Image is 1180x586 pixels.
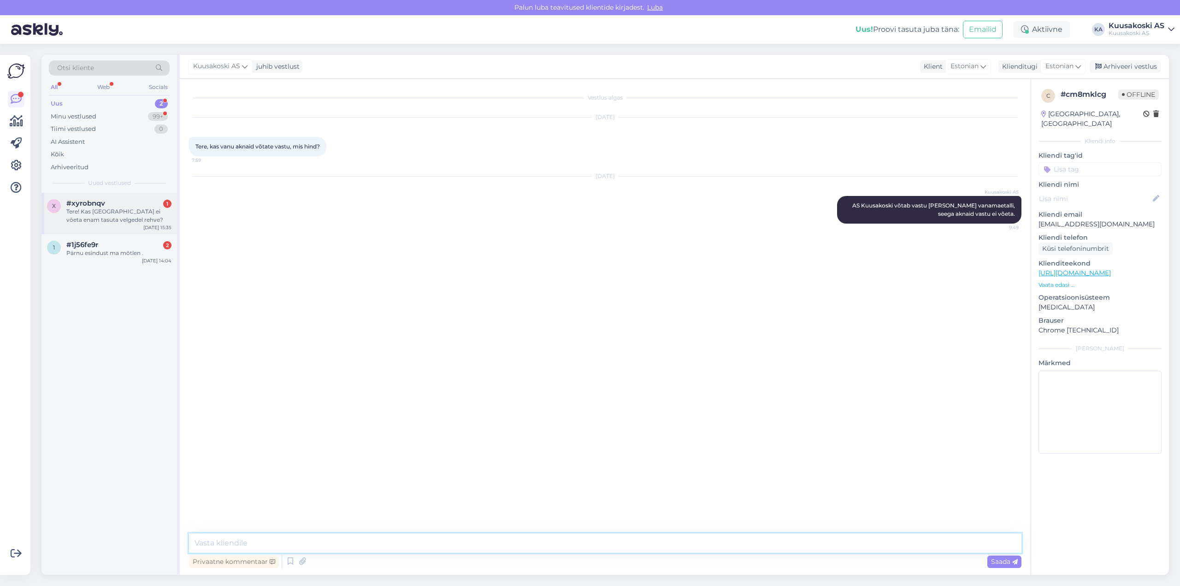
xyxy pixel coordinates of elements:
[66,241,98,249] span: #1j56fe9r
[155,99,168,108] div: 2
[189,556,279,568] div: Privaatne kommentaar
[963,21,1003,38] button: Emailid
[1038,180,1162,189] p: Kliendi nimi
[189,94,1021,102] div: Vestlus algas
[1092,23,1105,36] div: KA
[1038,358,1162,368] p: Märkmed
[1041,109,1143,129] div: [GEOGRAPHIC_DATA], [GEOGRAPHIC_DATA]
[1038,137,1162,145] div: Kliendi info
[51,124,96,134] div: Tiimi vestlused
[142,257,171,264] div: [DATE] 14:04
[1061,89,1118,100] div: # cm8mklcg
[1038,302,1162,312] p: [MEDICAL_DATA]
[1038,269,1111,277] a: [URL][DOMAIN_NAME]
[1038,316,1162,326] p: Brauser
[148,112,168,121] div: 99+
[1038,210,1162,219] p: Kliendi email
[1109,22,1164,30] div: Kuusakoski AS
[66,249,171,257] div: Pärnu esindust ma mõtlen .
[51,99,63,108] div: Uus
[991,557,1018,566] span: Saada
[163,200,171,208] div: 1
[1109,30,1164,37] div: Kuusakoski AS
[66,207,171,224] div: Tere! Kas [GEOGRAPHIC_DATA] ei võeta enam tasuta velgedel rehve?
[1038,326,1162,335] p: Chrome [TECHNICAL_ID]
[920,62,943,71] div: Klient
[147,81,170,93] div: Socials
[1038,243,1113,255] div: Küsi telefoninumbrit
[855,25,873,34] b: Uus!
[1038,293,1162,302] p: Operatsioonisüsteem
[1038,151,1162,160] p: Kliendi tag'id
[95,81,112,93] div: Web
[1045,61,1074,71] span: Estonian
[154,124,168,134] div: 0
[1046,92,1050,99] span: c
[1118,89,1159,100] span: Offline
[644,3,666,12] span: Luba
[192,157,226,164] span: 7:59
[852,202,1016,217] span: AS Kuusakoski võtab vastu [PERSON_NAME] vanamaetalli, seega aknaid vastu ei võeta.
[253,62,300,71] div: juhib vestlust
[51,150,64,159] div: Kõik
[1038,219,1162,229] p: [EMAIL_ADDRESS][DOMAIN_NAME]
[1109,22,1174,37] a: Kuusakoski ASKuusakoski AS
[1090,60,1161,73] div: Arhiveeri vestlus
[51,112,96,121] div: Minu vestlused
[88,179,131,187] span: Uued vestlused
[66,199,105,207] span: #xyrobnqv
[984,224,1019,231] span: 9:49
[1014,21,1070,38] div: Aktiivne
[51,163,88,172] div: Arhiveeritud
[189,172,1021,180] div: [DATE]
[1038,281,1162,289] p: Vaata edasi ...
[163,241,171,249] div: 2
[1038,162,1162,176] input: Lisa tag
[52,202,56,209] span: x
[855,24,959,35] div: Proovi tasuta juba täna:
[1038,233,1162,243] p: Kliendi telefon
[53,244,55,251] span: 1
[1039,194,1151,204] input: Lisa nimi
[57,63,94,73] span: Otsi kliente
[984,189,1019,195] span: Kuusakoski AS
[998,62,1038,71] div: Klienditugi
[189,113,1021,121] div: [DATE]
[49,81,59,93] div: All
[193,61,240,71] span: Kuusakoski AS
[195,143,320,150] span: Tere, kas vanu aknaid võtate vastu, mis hind?
[1038,344,1162,353] div: [PERSON_NAME]
[1038,259,1162,268] p: Klienditeekond
[950,61,979,71] span: Estonian
[143,224,171,231] div: [DATE] 15:35
[51,137,85,147] div: AI Assistent
[7,62,25,80] img: Askly Logo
